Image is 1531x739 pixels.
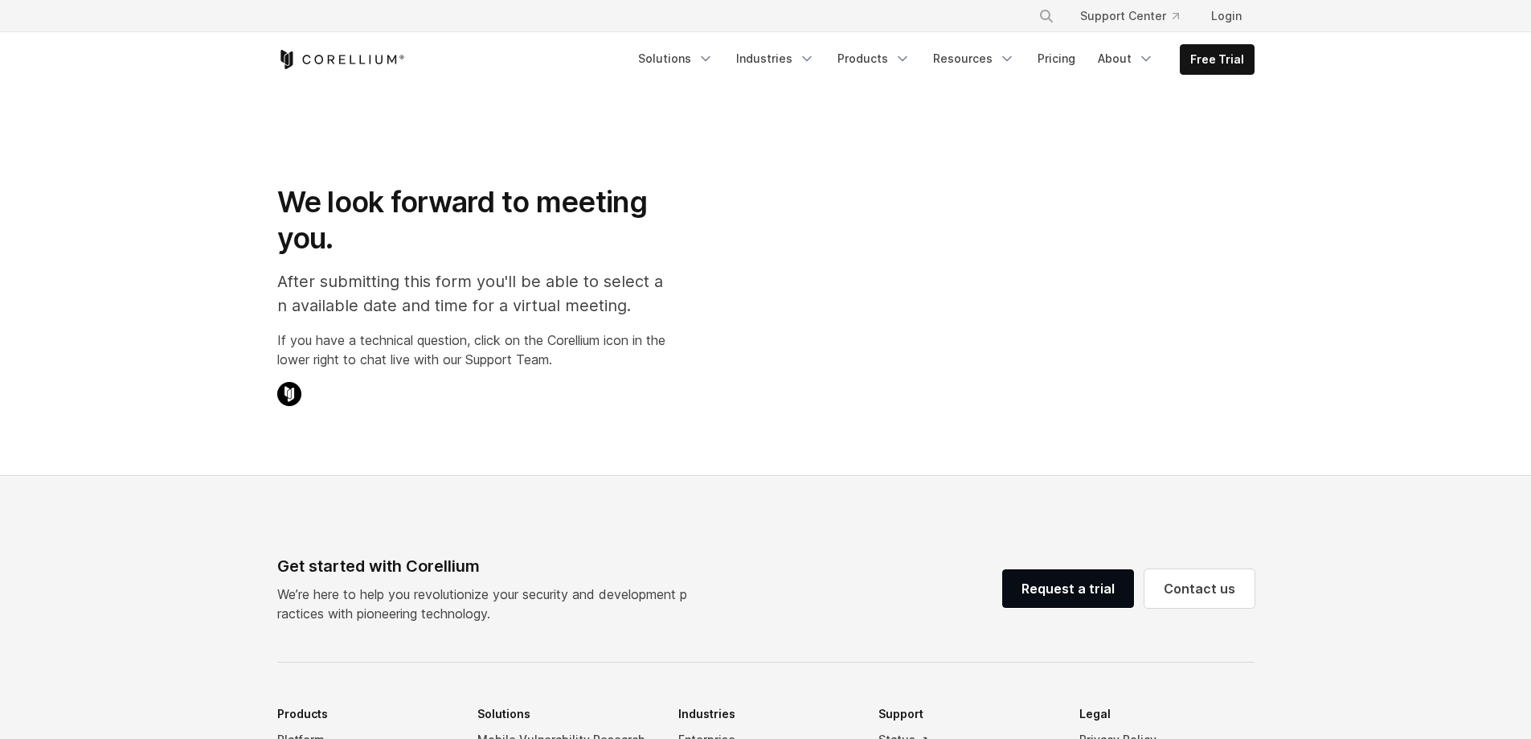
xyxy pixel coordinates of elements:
[277,585,689,623] p: We’re here to help you revolutionize your security and development practices with pioneering tech...
[1181,45,1254,74] a: Free Trial
[923,44,1025,73] a: Resources
[277,184,665,257] h1: We look forward to meeting you.
[277,382,301,406] img: Corellium Chat Icon
[828,44,920,73] a: Products
[1002,569,1134,608] a: Request a trial
[1032,2,1061,31] button: Search
[628,44,1255,75] div: Navigation Menu
[727,44,825,73] a: Industries
[1144,569,1255,608] a: Contact us
[1088,44,1164,73] a: About
[277,554,689,578] div: Get started with Corellium
[1067,2,1192,31] a: Support Center
[277,50,405,69] a: Corellium Home
[1198,2,1255,31] a: Login
[1028,44,1085,73] a: Pricing
[277,269,665,318] p: After submitting this form you'll be able to select an available date and time for a virtual meet...
[1019,2,1255,31] div: Navigation Menu
[277,330,665,369] p: If you have a technical question, click on the Corellium icon in the lower right to chat live wit...
[628,44,723,73] a: Solutions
